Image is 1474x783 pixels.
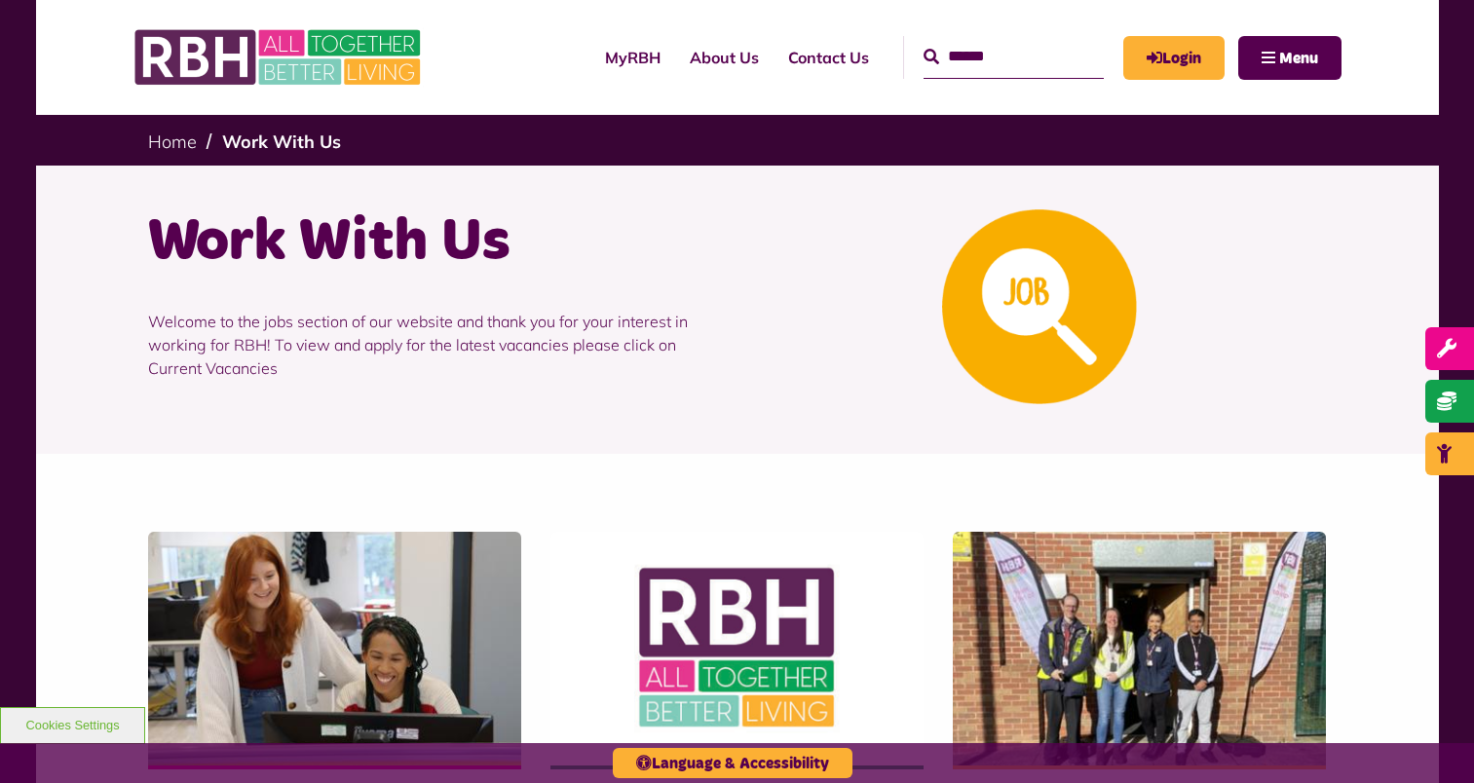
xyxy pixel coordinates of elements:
a: Work With Us [222,130,341,153]
span: Menu [1279,51,1318,66]
img: Dropinfreehold2 [953,532,1326,765]
img: RBH [133,19,426,95]
p: Welcome to the jobs section of our website and thank you for your interest in working for RBH! To... [148,280,723,409]
h1: Work With Us [148,205,723,280]
a: MyRBH [590,31,675,84]
img: IMG 1470 [148,532,521,765]
img: Looking For A Job [942,209,1137,404]
a: Home [148,130,197,153]
img: RBH Logo Social Media 480X360 (1) [550,532,924,765]
button: Navigation [1238,36,1342,80]
a: Contact Us [774,31,884,84]
button: Language & Accessibility [613,748,852,778]
a: MyRBH [1123,36,1225,80]
iframe: Netcall Web Assistant for live chat [1386,695,1474,783]
a: About Us [675,31,774,84]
